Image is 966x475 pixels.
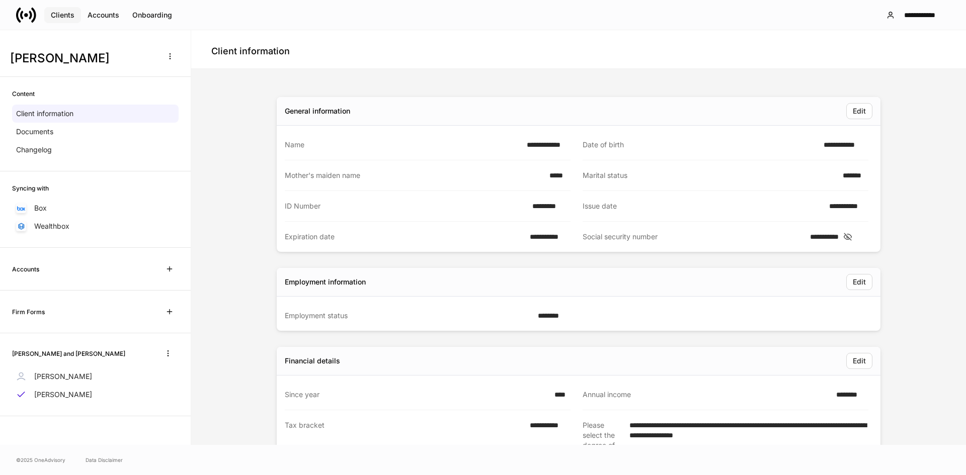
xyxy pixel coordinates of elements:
[34,221,69,231] p: Wealthbox
[16,145,52,155] p: Changelog
[583,232,804,242] div: Social security number
[16,127,53,137] p: Documents
[44,7,81,23] button: Clients
[285,232,524,242] div: Expiration date
[12,349,125,358] h6: [PERSON_NAME] and [PERSON_NAME]
[583,201,823,211] div: Issue date
[583,140,818,150] div: Date of birth
[12,307,45,317] h6: Firm Forms
[285,170,543,180] div: Mother's maiden name
[16,456,65,464] span: © 2025 OneAdvisory
[285,311,532,321] div: Employment status
[12,264,39,274] h6: Accounts
[285,390,548,400] div: Since year
[846,103,872,119] button: Edit
[846,353,872,369] button: Edit
[853,108,866,115] div: Edit
[132,12,172,19] div: Onboarding
[285,106,350,116] div: General information
[285,356,340,366] div: Financial details
[12,105,179,123] a: Client information
[285,140,521,150] div: Name
[583,390,830,400] div: Annual income
[12,123,179,141] a: Documents
[285,277,366,287] div: Employment information
[12,141,179,159] a: Changelog
[846,274,872,290] button: Edit
[126,7,179,23] button: Onboarding
[211,45,290,57] h4: Client information
[12,217,179,235] a: Wealthbox
[12,386,179,404] a: [PERSON_NAME]
[86,456,123,464] a: Data Disclaimer
[12,199,179,217] a: Box
[16,109,73,119] p: Client information
[34,390,92,400] p: [PERSON_NAME]
[853,357,866,364] div: Edit
[88,12,119,19] div: Accounts
[12,367,179,386] a: [PERSON_NAME]
[10,50,155,66] h3: [PERSON_NAME]
[34,203,47,213] p: Box
[583,170,837,180] div: Marital status
[12,89,35,99] h6: Content
[34,371,92,382] p: [PERSON_NAME]
[81,7,126,23] button: Accounts
[12,183,49,193] h6: Syncing with
[285,201,526,211] div: ID Number
[17,206,25,211] img: oYqM9ojoZLfzCHUefNbBcWHcyDPbQKagtYciMC8pFl3iZXy3dU33Uwy+706y+0q2uJ1ghNQf2OIHrSh50tUd9HaB5oMc62p0G...
[853,278,866,286] div: Edit
[51,12,74,19] div: Clients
